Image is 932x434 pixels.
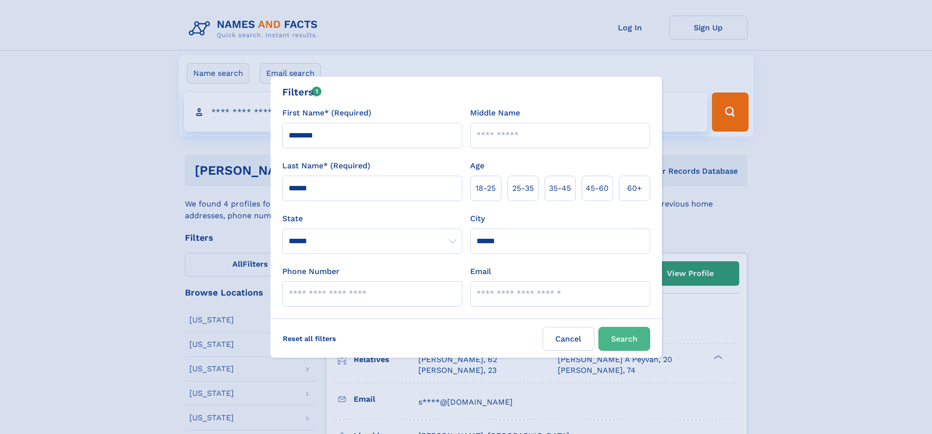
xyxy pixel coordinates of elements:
span: 60+ [627,183,642,194]
span: 45‑60 [586,183,609,194]
span: 25‑35 [512,183,534,194]
label: Middle Name [470,107,520,119]
label: Last Name* (Required) [282,160,370,172]
label: Reset all filters [276,327,342,350]
label: State [282,213,462,225]
div: Filters [282,85,322,99]
span: 18‑25 [476,183,496,194]
label: Cancel [543,327,594,351]
label: Email [470,266,491,277]
label: Phone Number [282,266,340,277]
span: 35‑45 [549,183,571,194]
label: City [470,213,485,225]
label: First Name* (Required) [282,107,371,119]
button: Search [598,327,650,351]
label: Age [470,160,484,172]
